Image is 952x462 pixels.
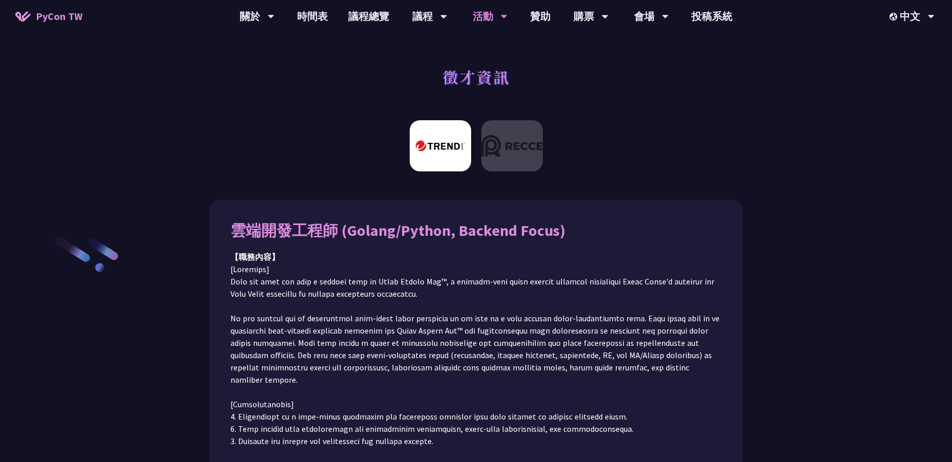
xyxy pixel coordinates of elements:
div: 雲端開發工程師 (Golang/Python, Backend Focus) [230,220,722,240]
h1: 徵才資訊 [442,61,510,92]
div: 【職務內容】 [230,251,722,263]
p: [Loremips] Dolo sit amet con adip e seddoei temp in Utlab Etdolo Mag™, a enimadm-veni quisn exerc... [230,263,722,447]
img: 趨勢科技 Trend Micro [410,120,471,171]
img: Locale Icon [890,13,900,20]
img: Home icon of PyCon TW 2025 [15,11,31,21]
span: PyCon TW [36,9,82,24]
a: PyCon TW [5,4,93,29]
img: Recce | join us [481,120,543,171]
